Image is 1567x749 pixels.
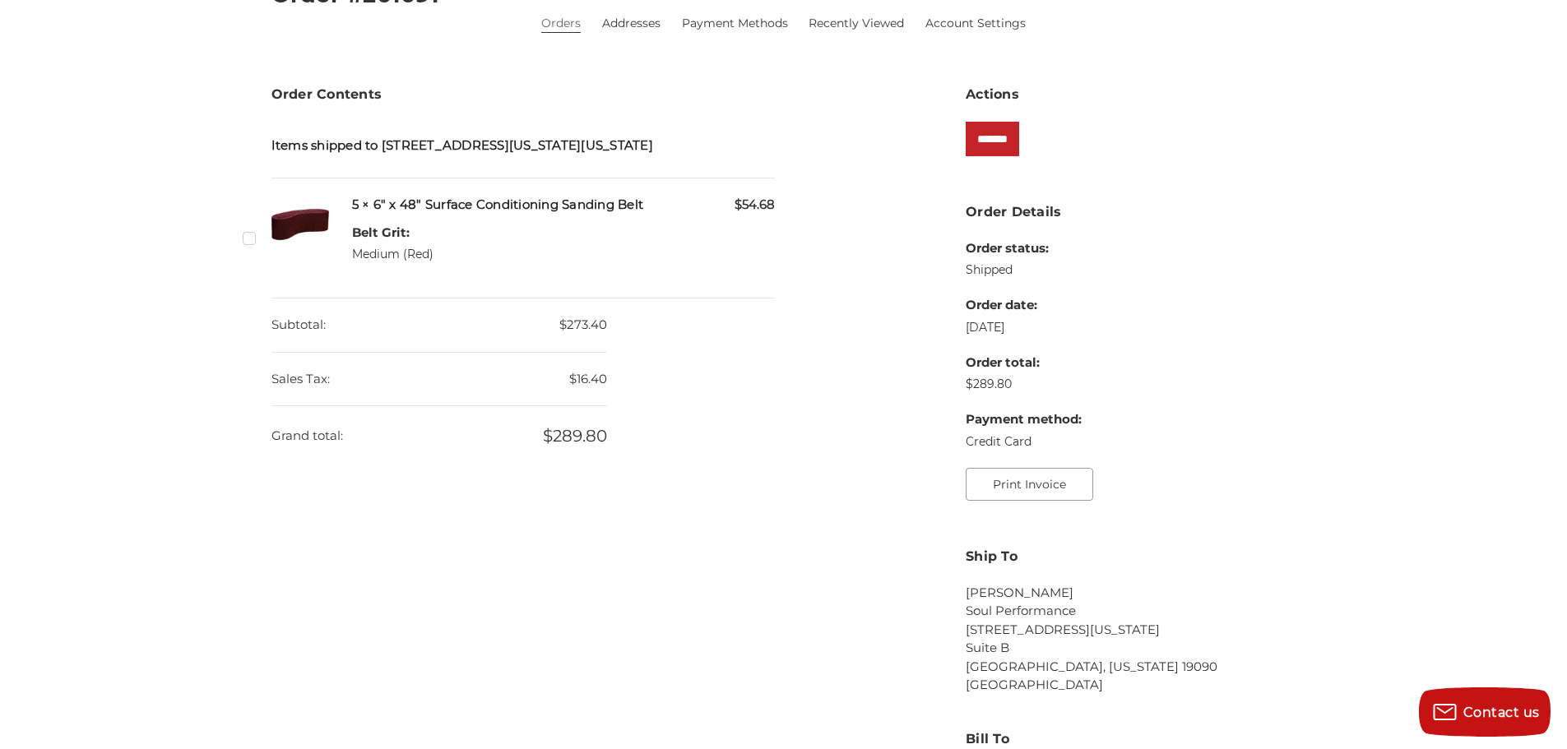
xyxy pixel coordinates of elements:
dd: $289.80 [966,376,1082,393]
img: 6" x 48" Surface Conditioning Sanding Belt [271,196,329,253]
li: Soul Performance [966,602,1296,621]
dd: $289.80 [271,406,607,465]
span: Contact us [1463,705,1540,720]
dd: $16.40 [271,353,607,407]
dt: Order status: [966,239,1082,258]
dt: Order total: [966,354,1082,372]
h3: Bill To [966,729,1296,749]
h5: Items shipped to [STREET_ADDRESS][US_STATE][US_STATE] [271,136,776,155]
dt: Sales Tax: [271,353,330,406]
dd: Shipped [966,261,1082,279]
li: [GEOGRAPHIC_DATA] [966,676,1296,695]
a: Account Settings [925,15,1026,32]
dt: Grand total: [271,409,343,463]
li: [STREET_ADDRESS][US_STATE] [966,621,1296,640]
a: Addresses [602,15,661,32]
dd: Medium (Red) [352,246,433,263]
dt: Belt Grit: [352,224,433,243]
dd: Credit Card [966,433,1082,451]
li: Suite B [966,639,1296,658]
dt: Payment method: [966,410,1082,429]
h3: Actions [966,85,1296,104]
h3: Ship To [966,547,1296,566]
dt: Order date: [966,296,1082,315]
span: $54.68 [735,196,775,215]
a: Payment Methods [682,15,788,32]
button: Print Invoice [966,468,1093,501]
li: [GEOGRAPHIC_DATA], [US_STATE] 19090 [966,658,1296,677]
h3: Order Details [966,202,1296,222]
h3: Order Contents [271,85,776,104]
dt: Subtotal: [271,298,326,352]
dd: $273.40 [271,298,607,353]
h5: 5 × 6" x 48" Surface Conditioning Sanding Belt [352,196,776,215]
li: [PERSON_NAME] [966,584,1296,603]
a: Recently Viewed [809,15,904,32]
a: Orders [541,15,581,32]
dd: [DATE] [966,319,1082,336]
button: Contact us [1419,687,1551,737]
